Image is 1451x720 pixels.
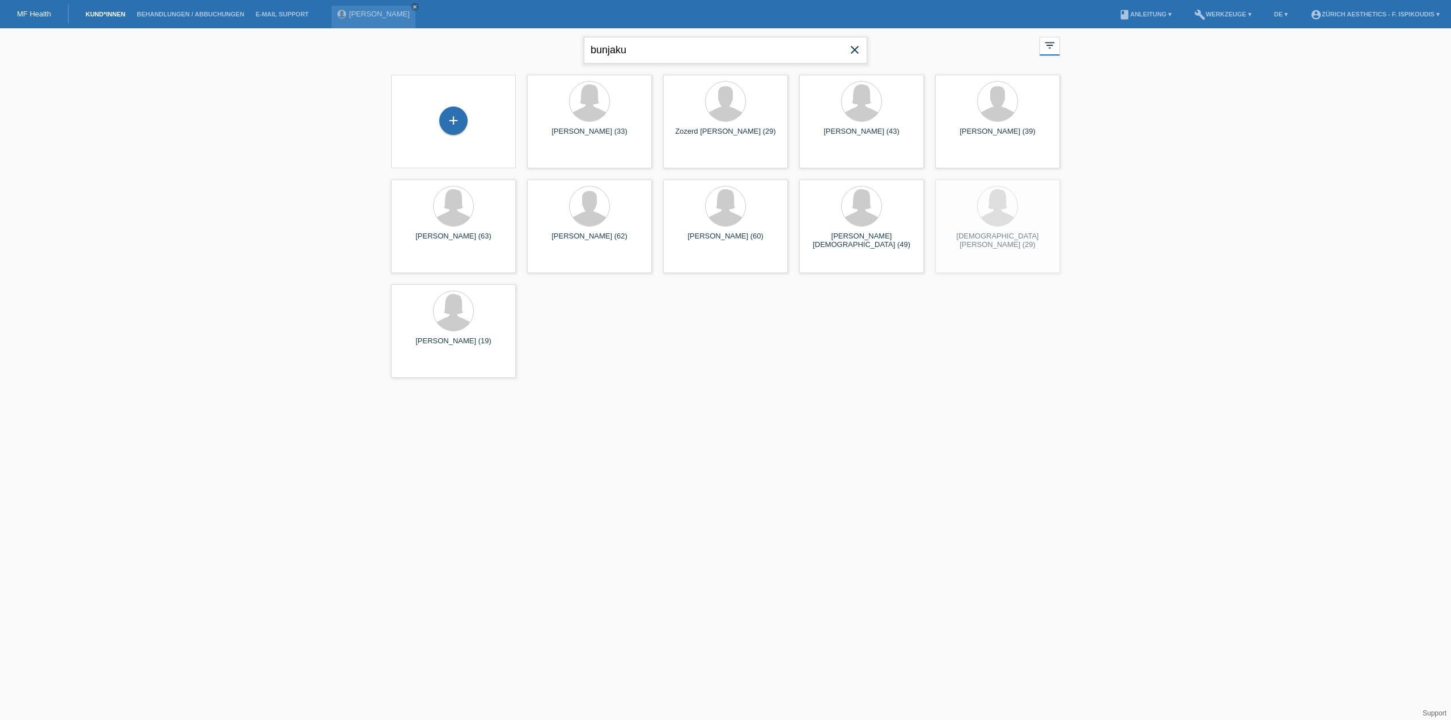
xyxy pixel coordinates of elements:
[848,43,862,57] i: close
[672,232,779,250] div: [PERSON_NAME] (60)
[808,232,915,250] div: [PERSON_NAME][DEMOGRAPHIC_DATA] (49)
[1423,709,1446,717] a: Support
[944,127,1051,145] div: [PERSON_NAME] (39)
[250,11,315,18] a: E-Mail Support
[17,10,51,18] a: MF Health
[1268,11,1293,18] a: DE ▾
[584,37,867,63] input: Suche...
[1310,9,1322,20] i: account_circle
[1113,11,1177,18] a: bookAnleitung ▾
[1043,39,1056,52] i: filter_list
[411,3,419,11] a: close
[1119,9,1130,20] i: book
[349,10,410,18] a: [PERSON_NAME]
[536,127,643,145] div: [PERSON_NAME] (33)
[1194,9,1206,20] i: build
[440,111,467,130] div: Kund*in hinzufügen
[400,232,507,250] div: [PERSON_NAME] (63)
[536,232,643,250] div: [PERSON_NAME] (62)
[80,11,131,18] a: Kund*innen
[400,336,507,355] div: [PERSON_NAME] (19)
[1189,11,1257,18] a: buildWerkzeuge ▾
[944,232,1051,250] div: [DEMOGRAPHIC_DATA][PERSON_NAME] (29)
[672,127,779,145] div: Zozerd [PERSON_NAME] (29)
[131,11,250,18] a: Behandlungen / Abbuchungen
[1305,11,1445,18] a: account_circleZürich Aesthetics - F. Ispikoudis ▾
[808,127,915,145] div: [PERSON_NAME] (43)
[412,4,418,10] i: close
